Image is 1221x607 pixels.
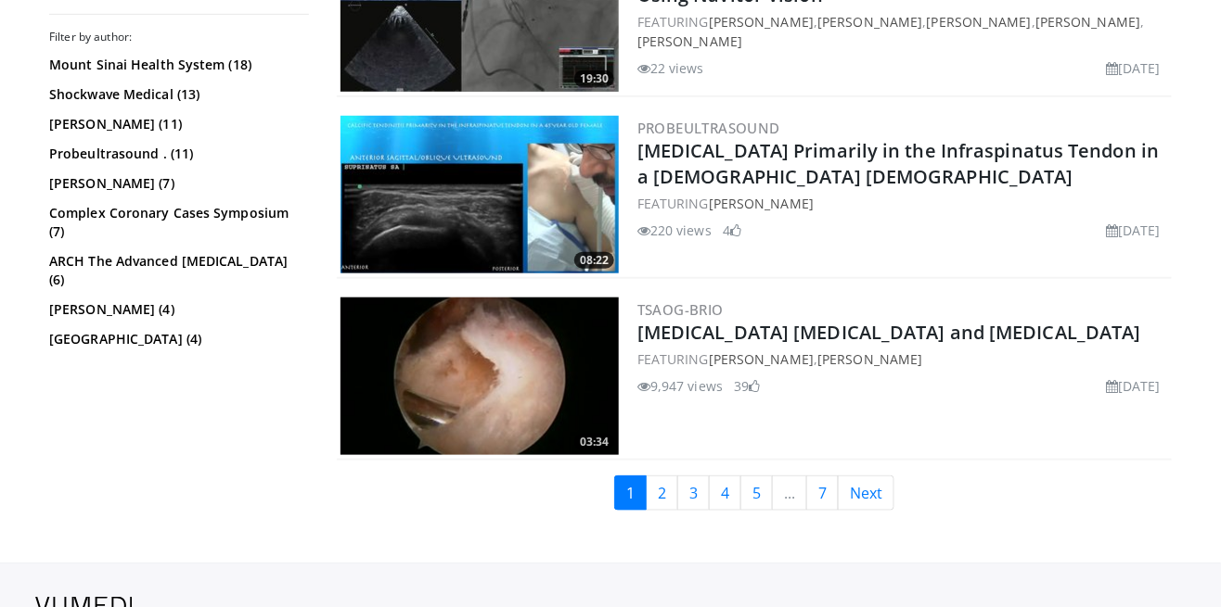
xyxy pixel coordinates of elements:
[817,13,922,31] a: [PERSON_NAME]
[637,194,1168,213] div: FEATURING
[49,174,304,193] a: [PERSON_NAME] (7)
[838,475,894,511] a: Next
[49,30,309,44] h3: Filter by author:
[1106,221,1161,240] li: [DATE]
[740,475,773,511] a: 5
[723,221,741,240] li: 4
[1106,376,1161,396] li: [DATE]
[341,116,619,273] img: 65b30d2b-a821-437b-bff4-32c26e7c4e77.300x170_q85_crop-smart_upscale.jpg
[637,376,723,396] li: 9,947 views
[574,434,614,450] span: 03:34
[341,116,619,273] a: 08:22
[806,475,839,511] a: 7
[49,252,304,289] a: ARCH The Advanced [MEDICAL_DATA] (6)
[637,12,1168,51] div: FEATURING , , , ,
[709,195,814,212] a: [PERSON_NAME]
[637,349,1168,369] div: FEATURING ,
[709,13,814,31] a: [PERSON_NAME]
[637,119,780,137] a: Probeultrasound
[709,350,814,368] a: [PERSON_NAME]
[574,70,614,87] span: 19:30
[614,475,647,511] a: 1
[49,145,304,163] a: Probeultrasound . (11)
[49,56,304,74] a: Mount Sinai Health System (18)
[1035,13,1140,31] a: [PERSON_NAME]
[49,85,304,104] a: Shockwave Medical (13)
[677,475,710,511] a: 3
[341,297,619,455] img: YUAndpMCbXk_9hvX4xMDoxOjBzMTt2bJ.300x170_q85_crop-smart_upscale.jpg
[49,204,304,241] a: Complex Coronary Cases Symposium (7)
[637,320,1141,345] a: [MEDICAL_DATA] [MEDICAL_DATA] and [MEDICAL_DATA]
[341,297,619,455] a: 03:34
[709,475,741,511] a: 4
[49,115,304,133] a: [PERSON_NAME] (11)
[49,330,304,348] a: [GEOGRAPHIC_DATA] (4)
[637,221,712,240] li: 220 views
[646,475,678,511] a: 2
[49,300,304,319] a: [PERSON_NAME] (4)
[817,350,922,368] a: [PERSON_NAME]
[734,376,760,396] li: 39
[337,475,1172,511] nav: Search results pages
[637,138,1160,189] a: [MEDICAL_DATA] Primarily in the Infraspinatus Tendon in a [DEMOGRAPHIC_DATA] [DEMOGRAPHIC_DATA]
[637,32,742,50] a: [PERSON_NAME]
[637,58,704,78] li: 22 views
[637,300,724,319] a: TSAOG-BRIO
[1106,58,1161,78] li: [DATE]
[574,252,614,269] span: 08:22
[927,13,1032,31] a: [PERSON_NAME]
